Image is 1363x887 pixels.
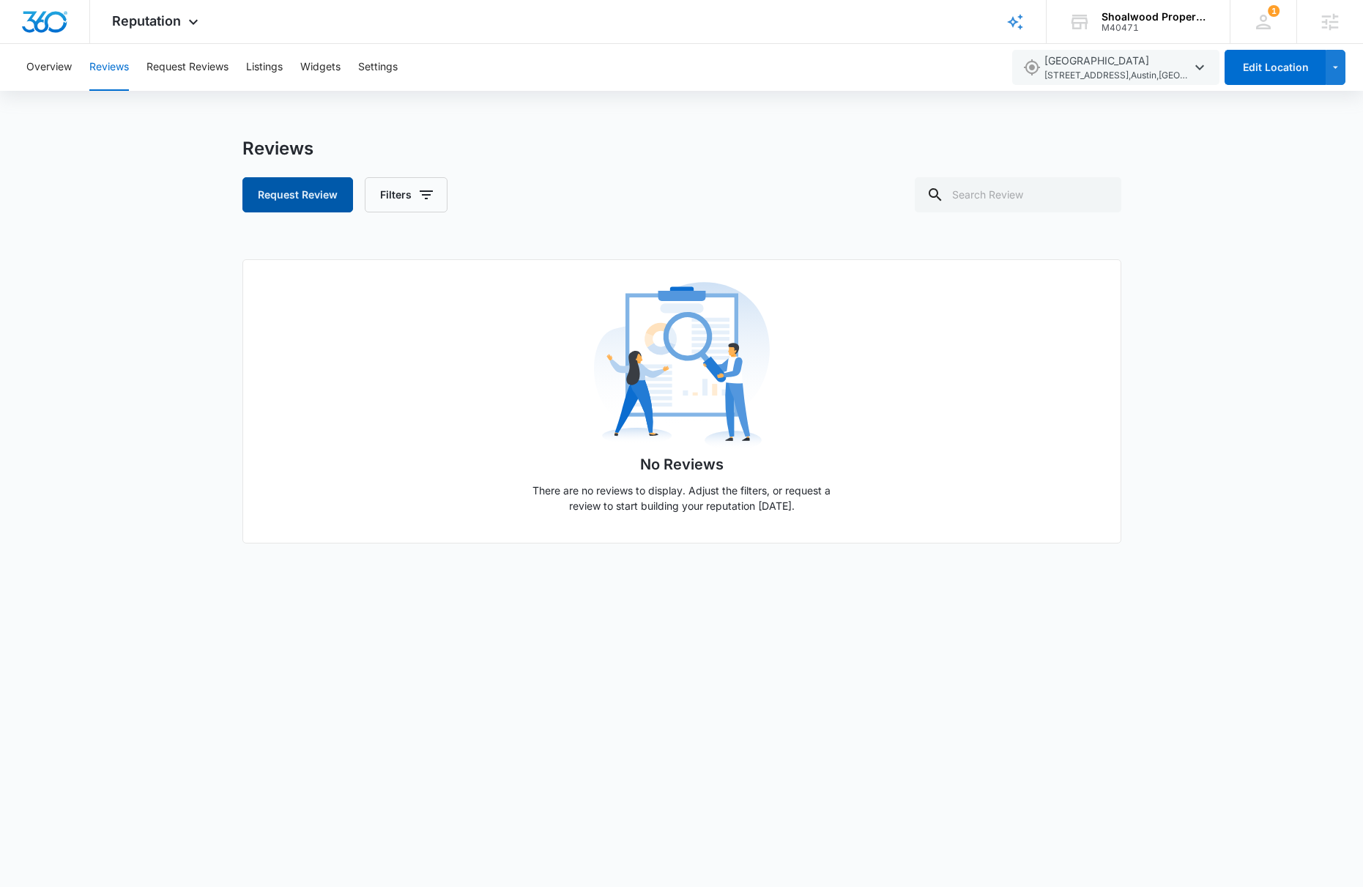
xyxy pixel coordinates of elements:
[89,44,129,91] button: Reviews
[242,177,353,212] button: Request Review
[365,177,447,212] button: Filters
[300,44,341,91] button: Widgets
[1268,5,1280,17] div: notifications count
[1044,69,1191,83] span: [STREET_ADDRESS] , Austin , [GEOGRAPHIC_DATA]
[26,44,72,91] button: Overview
[112,13,181,29] span: Reputation
[1102,23,1208,33] div: account id
[1102,11,1208,23] div: account name
[1268,5,1280,17] span: 1
[915,177,1121,212] input: Search Review
[1012,50,1219,85] button: [GEOGRAPHIC_DATA][STREET_ADDRESS],Austin,[GEOGRAPHIC_DATA]
[146,44,229,91] button: Request Reviews
[1044,53,1191,83] span: [GEOGRAPHIC_DATA]
[640,453,724,475] h1: No Reviews
[358,44,398,91] button: Settings
[246,44,283,91] button: Listings
[528,483,836,513] p: There are no reviews to display. Adjust the filters, or request a review to start building your r...
[242,138,313,160] h1: Reviews
[1225,50,1326,85] button: Edit Location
